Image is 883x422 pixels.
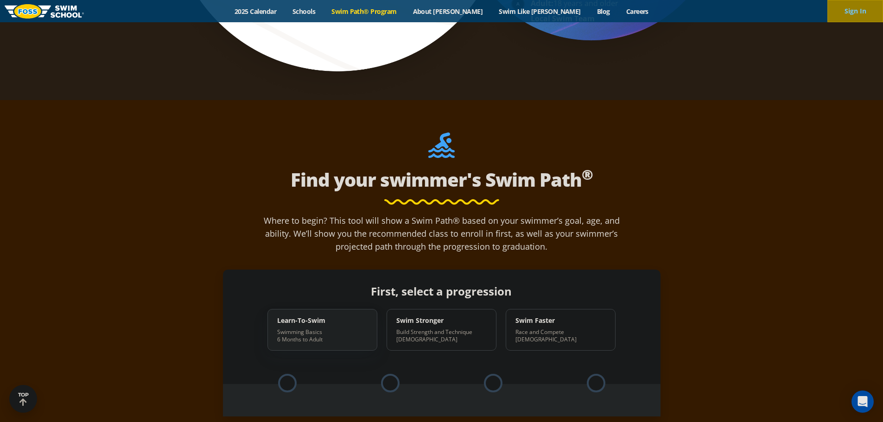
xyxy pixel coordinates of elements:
a: 2025 Calendar [227,7,285,16]
a: Swim Path® Program [324,7,405,16]
a: Swim Like [PERSON_NAME] [491,7,589,16]
h4: Learn-To-Swim [277,316,358,325]
a: Careers [618,7,656,16]
p: Build Strength and Technique [DEMOGRAPHIC_DATA] [396,328,477,343]
img: FOSS Swim School Logo [5,4,84,19]
h4: Swim Stronger [396,316,477,325]
a: Schools [285,7,324,16]
h2: Find your swimmer's Swim Path [223,169,661,191]
a: About [PERSON_NAME] [405,7,491,16]
h4: First, select a progression [260,285,623,298]
img: Foss-Location-Swimming-Pool-Person.svg [428,132,455,164]
p: Race and Compete [DEMOGRAPHIC_DATA] [515,328,597,343]
p: Where to begin? This tool will show a Swim Path® based on your swimmer’s goal, age, and ability. ... [260,214,623,253]
sup: ® [582,165,593,184]
div: TOP [18,392,29,406]
strong: Local Swim Team [531,13,595,24]
div: Open Intercom Messenger [851,391,874,413]
h4: Swim Faster [515,316,597,325]
a: Blog [589,7,618,16]
p: Swimming Basics 6 Months to Adult [277,328,358,343]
